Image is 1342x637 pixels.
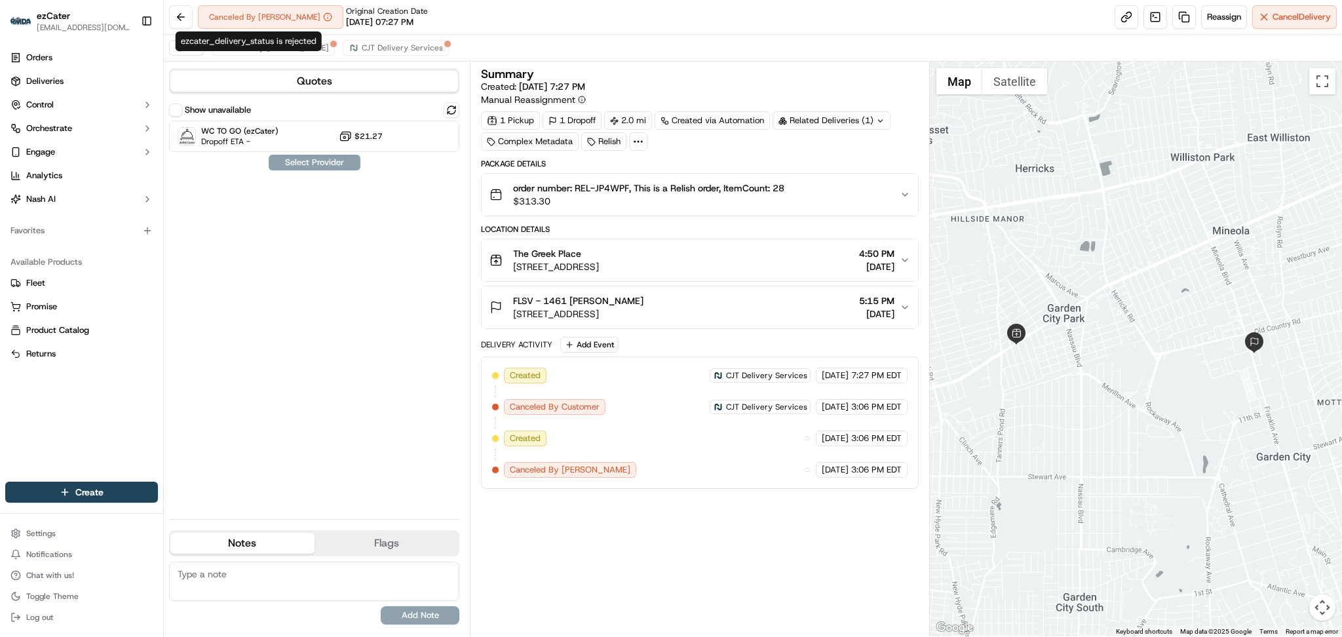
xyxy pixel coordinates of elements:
span: Notifications [26,549,72,560]
button: [EMAIL_ADDRESS][DOMAIN_NAME] [37,22,130,33]
div: 1 Pickup [481,111,540,130]
span: CJT Delivery Services [726,370,807,381]
span: 3:06 PM EDT [851,464,902,476]
div: Related Deliveries (1) [773,111,891,130]
span: Dropoff ETA - [201,136,278,147]
span: API Documentation [124,190,210,203]
button: All [169,40,204,56]
span: Created [510,433,541,444]
button: Promise [5,296,158,317]
div: 📗 [13,191,24,202]
p: Welcome 👋 [13,52,239,73]
button: Show satellite imagery [982,68,1047,94]
button: FLSV - 1461 [PERSON_NAME][STREET_ADDRESS]5:15 PM[DATE] [482,286,917,328]
span: Analytics [26,170,62,182]
span: [DATE] [859,260,894,273]
a: Terms (opens in new tab) [1259,628,1278,635]
div: Relish [581,132,626,151]
span: [DATE] [822,464,849,476]
span: [DATE] [822,370,849,381]
span: 3:06 PM EDT [851,433,902,444]
button: Manual Reassignment [481,93,586,106]
button: ezCater [37,9,70,22]
a: 📗Knowledge Base [8,185,105,208]
button: Engage [5,142,158,163]
button: Log out [5,608,158,627]
button: Quotes [170,71,458,92]
button: Create [5,482,158,503]
button: CJT Delivery Services [343,40,449,56]
div: 💻 [111,191,121,202]
span: 5:15 PM [859,294,894,307]
span: FLSV - 1461 [PERSON_NAME] [513,294,643,307]
span: Reassign [1207,11,1241,23]
button: Add Event [560,337,619,353]
button: Returns [5,343,158,364]
span: Canceled By [PERSON_NAME] [510,464,630,476]
a: Powered byPylon [92,222,159,232]
button: Nash AI [5,189,158,210]
img: Google [933,619,976,636]
div: Delivery Activity [481,339,552,350]
span: 3:06 PM EDT [851,401,902,413]
img: nash.svg [349,43,359,53]
span: Log out [26,612,53,623]
div: Package Details [481,159,918,169]
a: Returns [10,348,153,360]
span: Settings [26,528,56,539]
img: WC TO GO (ezCater) [178,128,195,145]
span: $21.27 [355,131,383,142]
span: Control [26,99,54,111]
button: Notifications [5,545,158,564]
span: WC TO GO (ezCater) [201,126,278,136]
span: Orchestrate [26,123,72,134]
a: Created via Automation [655,111,770,130]
button: Reassign [1201,5,1247,29]
span: Canceled By Customer [510,401,600,413]
span: Returns [26,348,56,360]
span: Pylon [130,222,159,232]
span: The Greek Place [513,247,581,260]
span: Create [75,486,104,499]
a: Deliveries [5,71,158,92]
span: 4:50 PM [859,247,894,260]
button: Orchestrate [5,118,158,139]
button: Start new chat [223,129,239,145]
span: order number: REL-JP4WPF, This is a Relish order, ItemCount: 28 [513,182,784,195]
a: Analytics [5,165,158,186]
span: CJT Delivery Services [362,43,443,53]
span: Knowledge Base [26,190,100,203]
button: $21.27 [339,130,383,143]
img: 1736555255976-a54dd68f-1ca7-489b-9aae-adbdc363a1c4 [13,125,37,149]
img: nash.svg [713,370,723,381]
a: 💻API Documentation [105,185,216,208]
span: Original Creation Date [346,6,428,16]
input: Got a question? Start typing here... [34,85,236,98]
span: Product Catalog [26,324,89,336]
img: Nash [13,13,39,39]
button: CancelDelivery [1252,5,1337,29]
a: Open this area in Google Maps (opens a new window) [933,619,976,636]
button: Settings [5,524,158,543]
a: Orders [5,47,158,68]
button: Canceled By [PERSON_NAME] [198,5,343,29]
span: Engage [26,146,55,158]
label: Show unavailable [185,104,251,116]
span: Promise [26,301,57,313]
span: [DATE] 07:27 PM [346,16,413,28]
div: Complex Metadata [481,132,579,151]
span: Toggle Theme [26,591,79,602]
h3: Summary [481,68,534,80]
div: 1 Dropoff [543,111,602,130]
span: Orders [26,52,52,64]
button: Product Catalog [5,320,158,341]
span: Chat with us! [26,570,74,581]
span: Cancel Delivery [1273,11,1331,23]
button: Toggle Theme [5,587,158,606]
button: Flags [315,533,459,554]
button: Fleet [5,273,158,294]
